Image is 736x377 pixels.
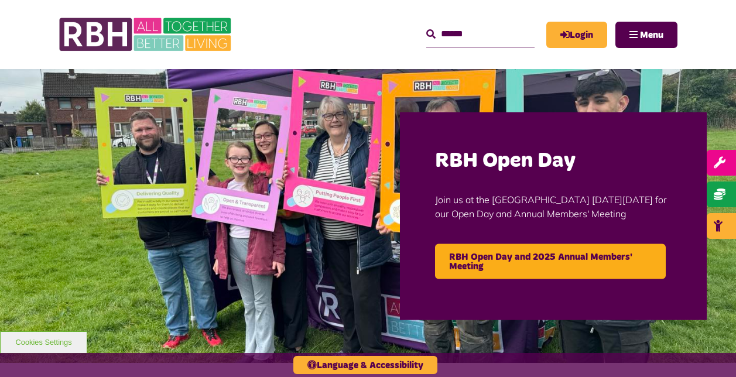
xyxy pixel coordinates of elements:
a: MyRBH [546,22,607,48]
img: RBH [59,12,234,57]
a: RBH Open Day and 2025 Annual Members' Meeting [435,244,666,279]
p: Join us at the [GEOGRAPHIC_DATA] [DATE][DATE] for our Open Day and Annual Members' Meeting [435,174,672,238]
span: Menu [640,30,663,40]
button: Language & Accessibility [293,356,437,374]
button: Navigation [615,22,677,48]
h2: RBH Open Day [435,148,672,175]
